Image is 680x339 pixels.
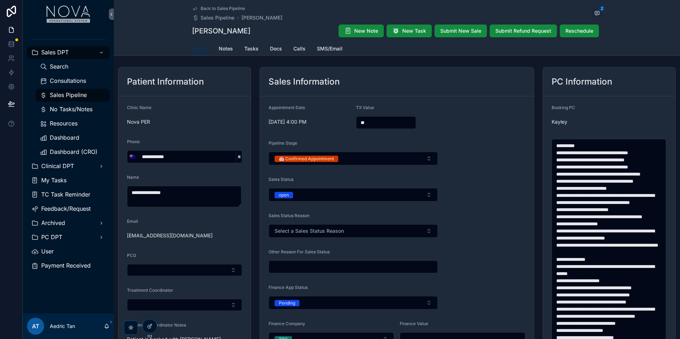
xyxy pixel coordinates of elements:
[50,106,92,113] span: No Tasks/Notes
[27,231,110,244] a: PC DPT
[41,162,74,170] span: Clinical DPT
[127,174,139,180] span: Name
[47,6,90,23] img: App logo
[270,45,282,52] span: Docs
[269,177,293,182] span: Sales Status
[495,27,551,34] span: Submit Refund Request
[41,205,91,212] span: Feedback/Request
[269,285,308,290] span: Finance App Status
[50,323,75,330] p: Aedric Tan
[201,6,245,11] span: Back to Sales Pipeline
[41,219,65,227] span: Archived
[50,120,78,127] span: Resources
[490,25,557,37] button: Submit Refund Request
[317,45,342,52] span: SMS/Email
[354,27,378,34] span: New Note
[598,5,606,12] span: 2
[244,45,259,52] span: Tasks
[270,42,282,56] a: Docs
[279,300,295,306] div: Pending
[269,224,438,238] button: Select Button
[269,296,438,310] button: Select Button
[356,105,374,110] span: TX Value
[192,14,234,21] a: Sales Pipeline
[36,117,110,130] a: Resources
[560,25,599,37] button: Reschedule
[41,233,62,241] span: PC DPT
[27,203,110,215] a: Feedback/Request
[41,177,67,184] span: My Tasks
[127,287,173,293] span: Treatment Coordinator
[293,42,306,56] a: Calls
[192,42,207,56] a: Profile
[127,150,138,163] button: Select Button
[23,28,114,281] div: scrollable content
[387,25,432,37] button: New Task
[27,188,110,201] a: TC Task Reminder
[127,299,242,311] button: Select Button
[269,188,438,201] button: Select Button
[402,27,426,34] span: New Task
[241,14,282,21] a: [PERSON_NAME]
[552,105,575,110] span: Booking PC
[201,14,234,21] span: Sales Pipeline
[593,9,602,18] button: 2
[269,249,330,254] span: Other Reason For Sales Status
[192,45,207,52] span: Profile
[36,146,110,158] a: Dashboard (CRO)
[27,259,110,272] a: Payment Received
[36,103,110,116] a: No Tasks/Notes
[552,118,667,125] span: Kayley
[41,262,91,269] span: Payment Received
[50,77,86,85] span: Consultations
[127,219,138,224] span: Email
[400,321,428,326] span: Finance Value
[129,153,136,160] span: 🇦🇺
[36,131,110,144] a: Dashboard
[244,42,259,56] a: Tasks
[269,118,350,125] span: [DATE] 4:00 PM
[440,27,481,34] span: Submit New Sale
[27,46,110,59] a: Sales DPT
[269,321,305,326] span: Finance Company
[127,76,204,87] h2: Patient Information
[219,45,233,52] span: Notes
[127,105,152,110] span: Clinic Name
[50,91,87,99] span: Sales Pipeline
[192,26,250,36] h1: [PERSON_NAME]
[41,191,90,198] span: TC Task Reminder
[36,89,110,102] a: Sales Pipeline
[269,76,340,87] h2: Sales Information
[317,42,342,56] a: SMS/Email
[27,245,110,258] a: User
[50,63,68,70] span: Search
[269,213,309,218] span: Sales Status Reason
[27,217,110,230] a: Archived
[339,25,384,37] button: New Note
[269,152,438,165] button: Select Button
[192,6,245,11] a: Back to Sales Pipeline
[275,227,344,235] span: Select a Sales Status Reason
[32,322,39,330] span: AT
[50,148,97,156] span: Dashboard (CRO)
[50,134,79,141] span: Dashboard
[565,27,593,34] span: Reschedule
[36,60,110,73] a: Search
[27,174,110,187] a: My Tasks
[219,42,233,56] a: Notes
[269,105,305,110] span: Appointment Date
[127,139,140,144] span: Phone
[127,264,242,276] button: Select Button
[27,160,110,173] a: Clinical DPT
[127,232,242,239] span: [EMAIL_ADDRESS][DOMAIN_NAME]
[293,45,306,52] span: Calls
[279,192,289,198] div: open
[36,75,110,87] a: Consultations
[269,140,297,146] span: Pipeline Stage
[41,49,69,56] span: Sales DPT
[41,248,54,255] span: User
[127,253,136,258] span: PCG
[127,118,242,125] span: Nova PER
[279,156,334,162] div: 📅 Confirmed Appointment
